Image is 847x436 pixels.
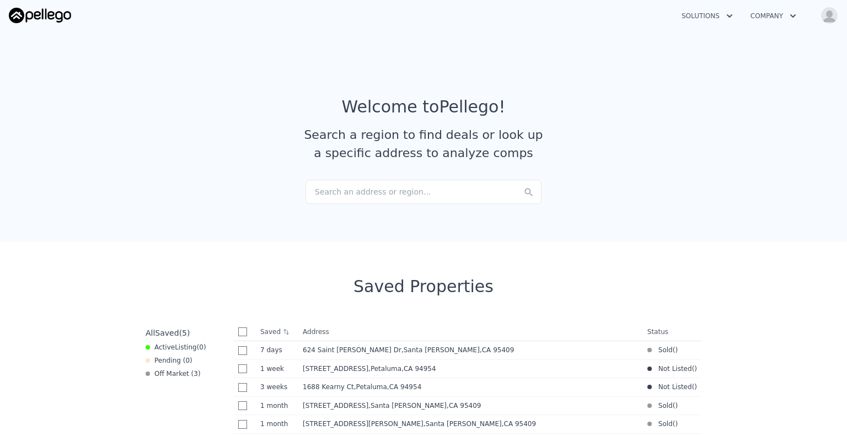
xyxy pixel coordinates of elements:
th: Saved [256,323,298,341]
div: Pending ( 0 ) [146,356,192,365]
span: ) [694,364,697,373]
span: , Petaluma [368,365,441,373]
span: ) [675,346,678,354]
span: Active ( 0 ) [154,343,206,352]
div: Search a region to find deals or look up a specific address to analyze comps [300,126,547,162]
span: , Santa [PERSON_NAME] [423,420,540,428]
span: , CA 95409 [480,346,514,354]
span: Sold ( [652,401,676,410]
span: [STREET_ADDRESS][PERSON_NAME] [303,420,423,428]
th: Status [643,323,701,341]
img: Pellego [9,8,71,23]
span: , CA 95409 [502,420,536,428]
span: , Santa [PERSON_NAME] [401,346,518,354]
span: ) [694,383,697,391]
span: Saved [155,329,179,337]
span: 1688 Kearny Ct [303,383,354,391]
span: , Petaluma [354,383,426,391]
span: ) [675,401,678,410]
button: Company [742,6,805,26]
span: Not Listed ( [652,383,695,391]
span: , CA 95409 [447,402,481,410]
span: Sold ( [652,419,676,428]
time: 2025-08-18 16:39 [260,419,294,428]
button: Solutions [673,6,742,26]
span: 624 Saint [PERSON_NAME] Dr [303,346,401,354]
span: Sold ( [652,346,676,354]
time: 2025-08-19 19:19 [260,401,294,410]
th: Address [298,323,643,341]
time: 2025-09-11 22:14 [260,364,294,373]
span: Listing [175,343,197,351]
div: Search an address or region... [305,180,542,204]
img: avatar [821,7,838,24]
span: [STREET_ADDRESS] [303,365,368,373]
span: [STREET_ADDRESS] [303,402,368,410]
div: Off Market ( 3 ) [146,369,201,378]
time: 2025-09-12 19:10 [260,346,294,354]
div: Welcome to Pellego ! [342,97,506,117]
span: , CA 94954 [387,383,421,391]
span: ) [675,419,678,428]
div: All ( 5 ) [146,327,190,338]
span: , Santa [PERSON_NAME] [368,402,485,410]
div: Saved Properties [141,277,706,297]
span: Not Listed ( [652,364,695,373]
span: , CA 94954 [401,365,436,373]
time: 2025-08-26 22:27 [260,383,294,391]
